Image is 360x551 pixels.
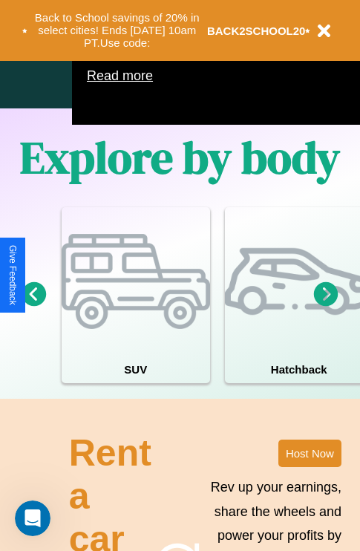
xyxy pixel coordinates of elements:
iframe: Intercom live chat [15,501,50,536]
div: Give Feedback [7,245,18,305]
b: BACK2SCHOOL20 [207,25,306,37]
h4: SUV [62,356,210,383]
h1: Explore by body [20,127,340,188]
button: Host Now [278,440,341,467]
button: Back to School savings of 20% in select cities! Ends [DATE] 10am PT.Use code: [27,7,207,53]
